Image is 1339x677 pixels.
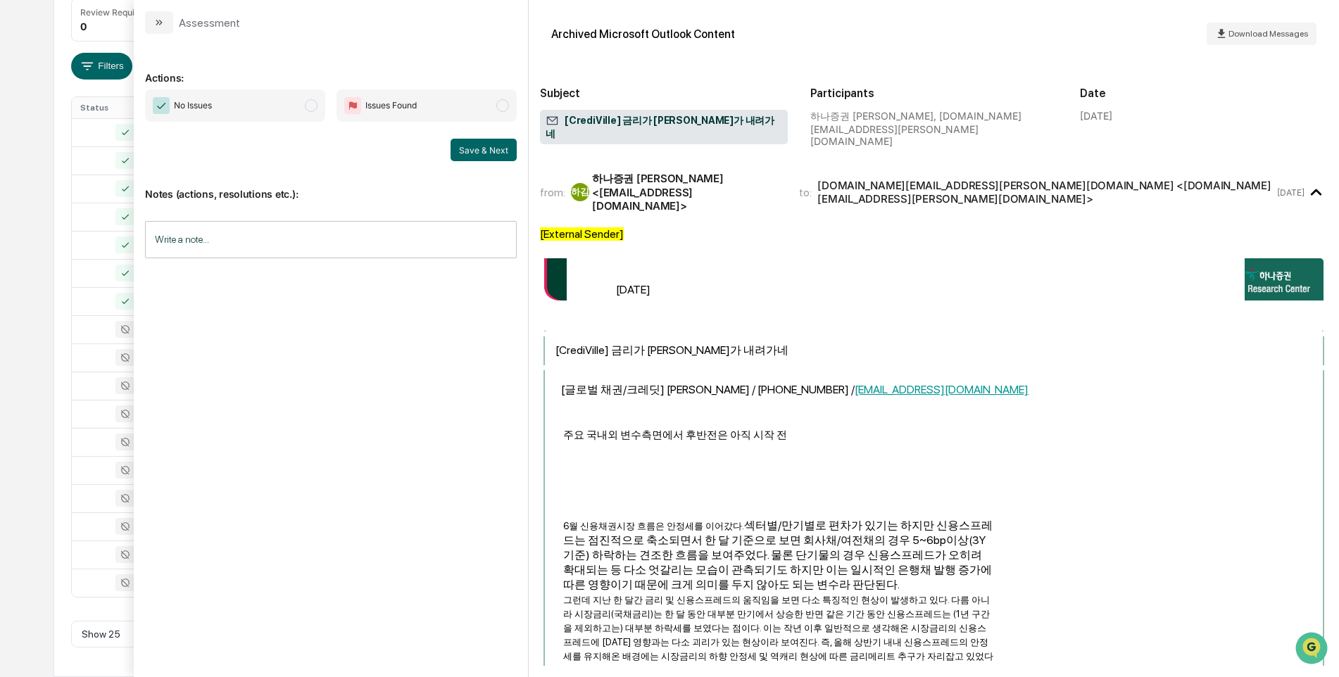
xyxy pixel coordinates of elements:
[540,87,788,100] h2: Subject
[1080,87,1328,100] h2: Date
[365,99,417,113] span: Issues Found
[1228,29,1308,39] span: Download Messages
[1080,110,1112,122] div: [DATE]
[145,171,517,200] p: Notes (actions, resolutions etc.):
[551,27,735,41] div: Archived Microsoft Outlook Content
[563,429,787,441] span: 주요 국내외 변수측면에서 후반전은 아직 시작 전
[810,87,1058,100] h2: Participants
[592,172,782,213] div: 하나증권 [PERSON_NAME] <[EMAIL_ADDRESS][DOMAIN_NAME]>
[140,239,170,249] span: Pylon
[102,179,113,190] div: 🗄️
[145,55,517,84] p: Actions:
[174,99,212,113] span: No Issues
[544,330,546,331] img: t_yellowgreen_1.gif
[80,7,148,18] div: Review Required
[48,122,178,133] div: We're available if you need us!
[616,283,650,296] span: [DATE]
[153,97,170,114] img: Checkmark
[8,172,96,197] a: 🖐️Preclearance
[855,383,1029,396] a: [EMAIL_ADDRESS][DOMAIN_NAME]
[817,179,1274,205] div: [DOMAIN_NAME][EMAIL_ADDRESS][PERSON_NAME][DOMAIN_NAME] <[DOMAIN_NAME][EMAIL_ADDRESS][PERSON_NAME]...
[179,16,240,30] div: Assessment
[555,343,788,357] span: [CrediVille] 금리가 [PERSON_NAME]가 내려가네
[8,198,94,224] a: 🔎Data Lookup
[548,330,550,331] img: trans.gif
[96,172,180,197] a: 🗄️Attestations
[569,520,744,531] span: 월 신용채권시장 흐름은 안정세를 이어갔다.
[28,204,89,218] span: Data Lookup
[48,108,231,122] div: Start new chat
[799,186,812,199] span: to:
[810,110,1058,147] div: 하나증권 [PERSON_NAME], [DOMAIN_NAME][EMAIL_ADDRESS][PERSON_NAME][DOMAIN_NAME]
[344,97,361,114] img: Flag
[99,238,170,249] a: Powered byPylon
[116,177,175,191] span: Attestations
[546,114,782,141] span: [CrediVille] 금리가 [PERSON_NAME]가 내려가네
[71,53,132,80] button: Filters
[14,30,256,52] p: How can we help?
[14,108,39,133] img: 1746055101610-c473b297-6a78-478c-a979-82029cc54cd1
[1294,631,1332,669] iframe: Open customer support
[540,186,565,199] span: from:
[28,177,91,191] span: Preclearance
[1245,258,1324,300] img: title_pt_3.gif
[571,183,589,201] div: 하김
[570,279,616,297] span: Credit
[14,205,25,217] div: 🔎
[1277,187,1305,198] time: Tuesday, July 1, 2025 at 3:15:13 AM
[563,520,569,531] span: 6
[72,97,163,118] th: Status
[14,179,25,190] div: 🖐️
[80,20,87,32] div: 0
[540,227,624,241] span: [External Sender]
[451,139,517,161] button: Save & Next
[1322,330,1324,331] img: t_yellowgreen_2.gif
[544,258,567,300] img: title_pt_1.gif
[1207,23,1316,45] button: Download Messages
[239,112,256,129] button: Start new chat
